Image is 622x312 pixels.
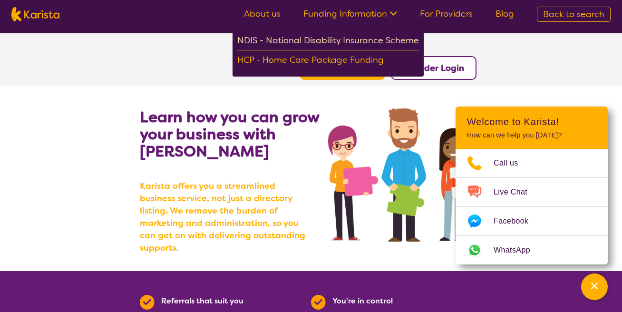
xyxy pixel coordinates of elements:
span: Back to search [543,9,604,20]
a: For Providers [420,8,473,19]
img: Tick [311,295,326,310]
a: Web link opens in a new tab. [456,236,608,264]
span: Facebook [494,214,540,228]
span: Call us [494,156,530,170]
a: Funding Information [303,8,397,19]
b: Learn how you can grow your business with [PERSON_NAME] [140,107,319,161]
b: Karista offers you a streamlined business service, not just a directory listing. We remove the bu... [140,180,311,254]
h2: Welcome to Karista! [467,116,596,127]
img: Karista logo [11,7,59,21]
a: Provider Login [403,62,464,74]
div: NDIS - National Disability Insurance Scheme [237,33,419,50]
ul: Choose channel [456,149,608,264]
img: Tick [140,295,155,310]
p: How can we help you [DATE]? [467,131,596,139]
b: You're in control [332,296,393,306]
button: Provider Login [391,56,476,80]
span: WhatsApp [494,243,542,257]
div: Channel Menu [456,107,608,264]
a: About us [244,8,281,19]
a: Back to search [537,7,611,22]
b: Referrals that suit you [161,296,243,306]
div: HCP - Home Care Package Funding [237,53,419,69]
span: Live Chat [494,185,539,199]
img: grow your business with Karista [328,108,482,242]
a: Blog [496,8,514,19]
button: Channel Menu [581,273,608,300]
